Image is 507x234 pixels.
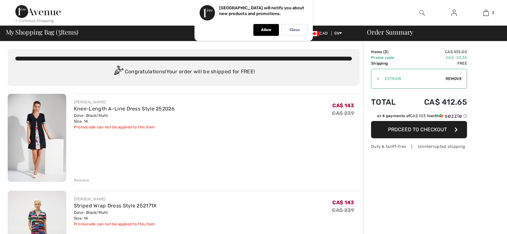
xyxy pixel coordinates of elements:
s: CA$ 239 [332,110,354,116]
img: search the website [419,9,425,17]
div: or 4 payments ofCA$ 103.16withSezzle Click to learn more about Sezzle [371,113,467,121]
div: ✔ [371,76,380,82]
span: CA$ 143 [332,199,354,206]
td: Shipping [371,61,406,66]
a: 3 [470,9,502,17]
div: < Continue Shopping [15,18,54,24]
button: Proceed to Checkout [371,121,467,138]
span: CA$ 143 [332,102,354,109]
img: Canadian Dollar [309,31,320,36]
div: or 4 payments of with [377,113,467,119]
div: Congratulations! Your order will be shipped for FREE! [15,66,352,78]
p: Allow [261,28,271,32]
td: Promo code [371,55,406,61]
div: [PERSON_NAME] [74,99,175,105]
a: Sign In [446,9,462,17]
div: [PERSON_NAME] [74,196,157,202]
div: Order Summary [359,29,503,35]
span: CA$ 103.16 [410,114,430,118]
td: CA$ -22.35 [406,55,467,61]
div: Duty & tariff-free | Uninterrupted shipping [371,143,467,149]
img: Congratulation2.svg [112,66,125,78]
input: Promo code [380,69,446,88]
div: Color: Black/Multi Size: 14 [74,113,175,124]
span: CAD [309,31,330,36]
span: 3 [492,10,494,16]
td: Total [371,91,406,113]
a: Striped Wrap Dress Style 252171X [74,203,157,209]
img: 1ère Avenue [15,5,61,18]
a: Knee-Length A-Line Dress Style 252026 [74,106,175,112]
td: CA$ 412.65 [406,91,467,113]
div: Promocode can not be applied to this item [74,221,157,227]
img: My Info [451,9,457,17]
img: Sezzle [439,113,462,119]
span: My Shopping Bag ( Items) [6,29,79,35]
td: Free [406,61,467,66]
span: 3 [384,50,387,54]
img: Knee-Length A-Line Dress Style 252026 [8,94,66,182]
span: Proceed to Checkout [388,126,447,133]
div: Remove [74,177,90,183]
span: EN [334,31,342,36]
span: Remove [446,76,462,82]
div: Promocode can not be applied to this item [74,124,175,130]
s: CA$ 239 [332,207,354,213]
p: [GEOGRAPHIC_DATA] will notify you about new products and promotions. [219,5,304,16]
div: Color: Black/Multi Size: 14 [74,210,157,221]
img: My Bag [483,9,489,17]
p: Close [289,28,300,32]
span: 3 [58,27,61,36]
td: Items ( ) [371,49,406,55]
td: CA$ 435.00 [406,49,467,55]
